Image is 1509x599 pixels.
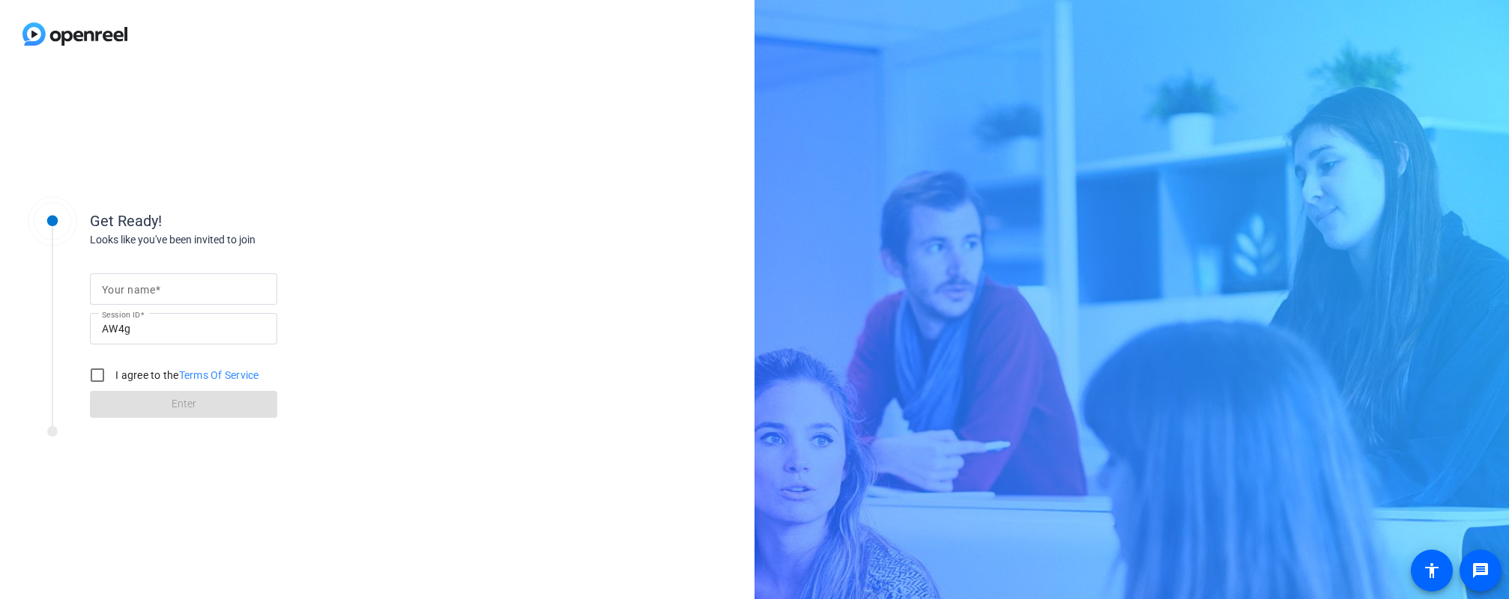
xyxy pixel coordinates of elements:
[102,284,155,296] mat-label: Your name
[112,368,259,383] label: I agree to the
[1472,562,1490,580] mat-icon: message
[90,210,390,232] div: Get Ready!
[179,369,259,381] a: Terms Of Service
[90,232,390,248] div: Looks like you've been invited to join
[102,310,140,319] mat-label: Session ID
[1423,562,1441,580] mat-icon: accessibility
